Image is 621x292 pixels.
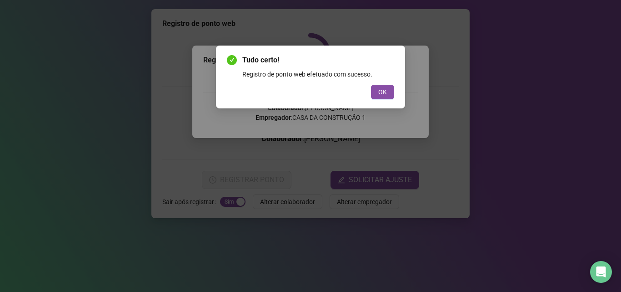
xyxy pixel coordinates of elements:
span: Tudo certo! [242,55,394,66]
span: check-circle [227,55,237,65]
div: Registro de ponto web efetuado com sucesso. [242,69,394,79]
button: OK [371,85,394,99]
div: Open Intercom Messenger [590,261,612,283]
span: OK [378,87,387,97]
